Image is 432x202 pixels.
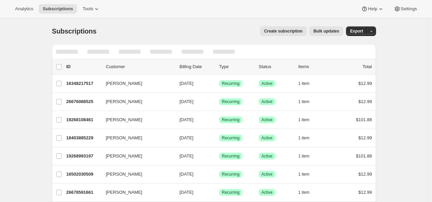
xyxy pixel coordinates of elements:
[66,80,100,87] p: 16348217517
[106,171,142,178] span: [PERSON_NAME]
[66,97,372,106] div: 26676068525[PERSON_NAME][DATE]SuccessRecurringSuccessActive1 item$12.99
[106,135,142,141] span: [PERSON_NAME]
[222,135,240,141] span: Recurring
[261,135,273,141] span: Active
[102,78,170,89] button: [PERSON_NAME]
[179,190,193,195] span: [DATE]
[66,151,372,161] div: 19268993197[PERSON_NAME][DATE]SuccessRecurringSuccessActive1 item$101.88
[106,63,174,70] p: Customer
[179,63,214,70] p: Billing Date
[298,151,317,161] button: 1 item
[298,190,309,195] span: 1 item
[78,4,104,14] button: Tools
[102,151,170,162] button: [PERSON_NAME]
[298,99,309,104] span: 1 item
[309,26,343,36] button: Bulk updates
[222,81,240,86] span: Recurring
[298,153,309,159] span: 1 item
[179,135,193,140] span: [DATE]
[346,26,367,36] button: Export
[66,188,372,197] div: 26678591661[PERSON_NAME][DATE]SuccessRecurringSuccessActive1 item$12.99
[259,63,293,70] p: Status
[401,6,417,12] span: Settings
[102,114,170,125] button: [PERSON_NAME]
[179,117,193,122] span: [DATE]
[356,153,372,159] span: $101.88
[102,132,170,143] button: [PERSON_NAME]
[66,63,372,70] div: IDCustomerBilling DateTypeStatusItemsTotal
[358,190,372,195] span: $12.99
[298,79,317,88] button: 1 item
[222,172,240,177] span: Recurring
[106,80,142,87] span: [PERSON_NAME]
[222,190,240,195] span: Recurring
[66,79,372,88] div: 16348217517[PERSON_NAME][DATE]SuccessRecurringSuccessActive1 item$12.99
[179,81,193,86] span: [DATE]
[356,117,372,122] span: $101.88
[66,169,372,179] div: 16502030509[PERSON_NAME][DATE]SuccessRecurringSuccessActive1 item$12.99
[298,169,317,179] button: 1 item
[358,81,372,86] span: $12.99
[43,6,73,12] span: Subscriptions
[66,171,100,178] p: 16502030509
[264,28,303,34] span: Create subscription
[358,99,372,104] span: $12.99
[298,172,309,177] span: 1 item
[106,153,142,160] span: [PERSON_NAME]
[298,97,317,106] button: 1 item
[66,189,100,196] p: 26678591661
[298,117,309,123] span: 1 item
[298,63,332,70] div: Items
[298,115,317,125] button: 1 item
[261,172,273,177] span: Active
[298,135,309,141] span: 1 item
[39,4,77,14] button: Subscriptions
[52,27,97,35] span: Subscriptions
[222,153,240,159] span: Recurring
[106,98,142,105] span: [PERSON_NAME]
[66,98,100,105] p: 26676068525
[179,99,193,104] span: [DATE]
[314,28,339,34] span: Bulk updates
[66,153,100,160] p: 19268993197
[102,96,170,107] button: [PERSON_NAME]
[11,4,37,14] button: Analytics
[298,133,317,143] button: 1 item
[179,172,193,177] span: [DATE]
[261,117,273,123] span: Active
[106,116,142,123] span: [PERSON_NAME]
[102,169,170,180] button: [PERSON_NAME]
[106,189,142,196] span: [PERSON_NAME]
[298,188,317,197] button: 1 item
[219,63,253,70] div: Type
[261,81,273,86] span: Active
[66,63,100,70] p: ID
[66,115,372,125] div: 19268108461[PERSON_NAME][DATE]SuccessRecurringSuccessActive1 item$101.88
[222,99,240,104] span: Recurring
[261,190,273,195] span: Active
[358,135,372,140] span: $12.99
[66,116,100,123] p: 19268108461
[102,187,170,198] button: [PERSON_NAME]
[368,6,377,12] span: Help
[66,133,372,143] div: 18403885229[PERSON_NAME][DATE]SuccessRecurringSuccessActive1 item$12.99
[83,6,93,12] span: Tools
[358,172,372,177] span: $12.99
[261,99,273,104] span: Active
[222,117,240,123] span: Recurring
[390,4,421,14] button: Settings
[15,6,33,12] span: Analytics
[298,81,309,86] span: 1 item
[357,4,388,14] button: Help
[261,153,273,159] span: Active
[260,26,307,36] button: Create subscription
[66,135,100,141] p: 18403885229
[363,63,372,70] p: Total
[179,153,193,159] span: [DATE]
[350,28,363,34] span: Export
